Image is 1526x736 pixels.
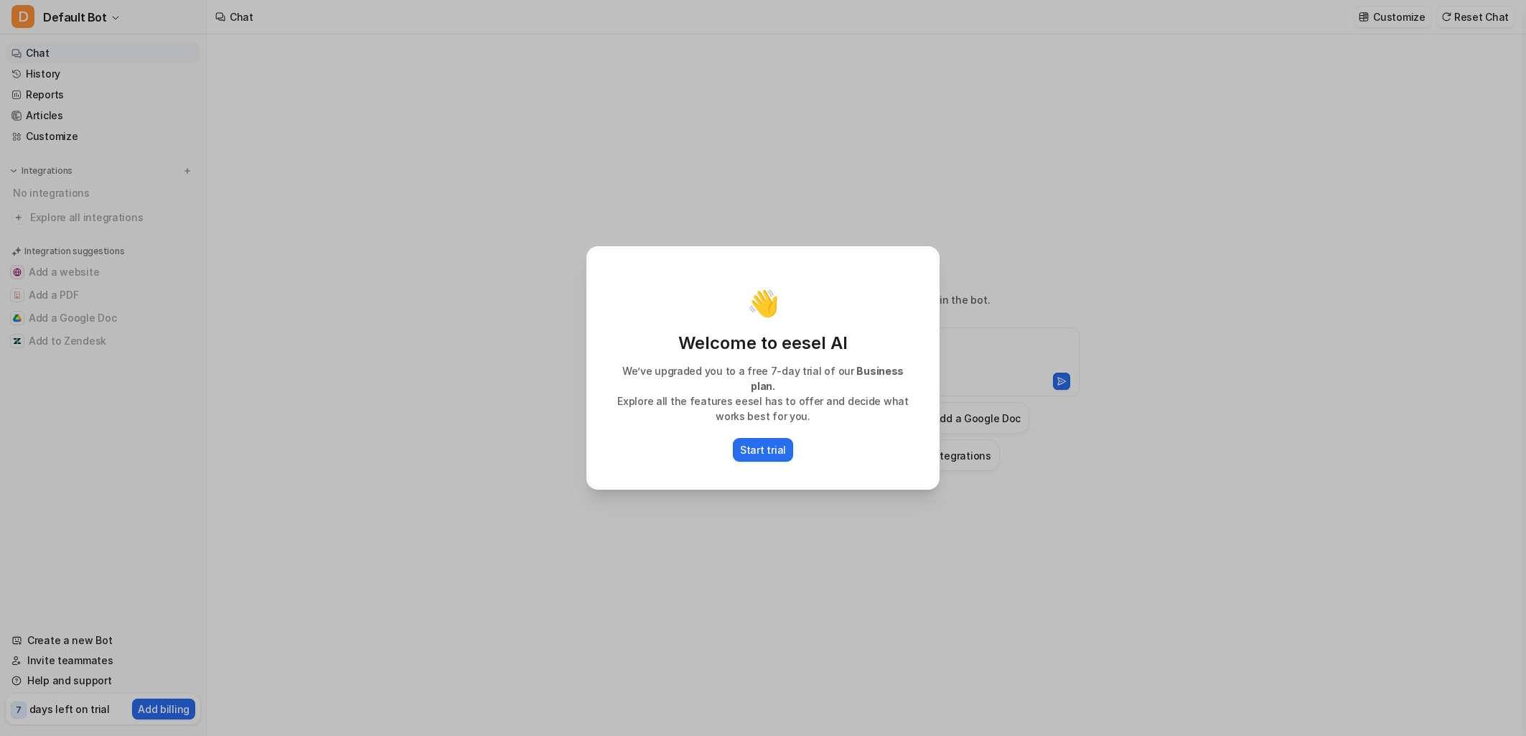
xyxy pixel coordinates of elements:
p: 👋 [747,289,780,317]
button: Start trial [733,438,793,462]
p: Welcome to eesel AI [603,332,923,355]
p: We’ve upgraded you to a free 7-day trial of our [603,363,923,393]
p: Start trial [740,442,786,457]
p: Explore all the features eesel has to offer and decide what works best for you. [603,393,923,424]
